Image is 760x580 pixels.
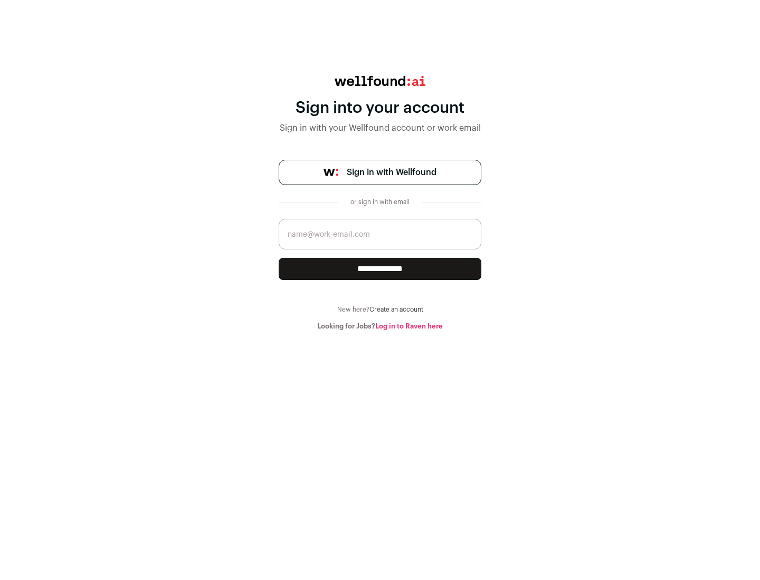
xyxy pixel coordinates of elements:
[346,198,414,206] div: or sign in with email
[279,219,481,249] input: name@work-email.com
[324,169,338,176] img: wellfound-symbol-flush-black-fb3c872781a75f747ccb3a119075da62bfe97bd399995f84a933054e44a575c4.png
[279,322,481,331] div: Looking for Jobs?
[375,323,443,330] a: Log in to Raven here
[335,76,425,86] img: wellfound:ai
[279,160,481,185] a: Sign in with Wellfound
[279,99,481,118] div: Sign into your account
[279,305,481,314] div: New here?
[369,306,423,313] a: Create an account
[347,166,436,179] span: Sign in with Wellfound
[279,122,481,134] div: Sign in with your Wellfound account or work email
